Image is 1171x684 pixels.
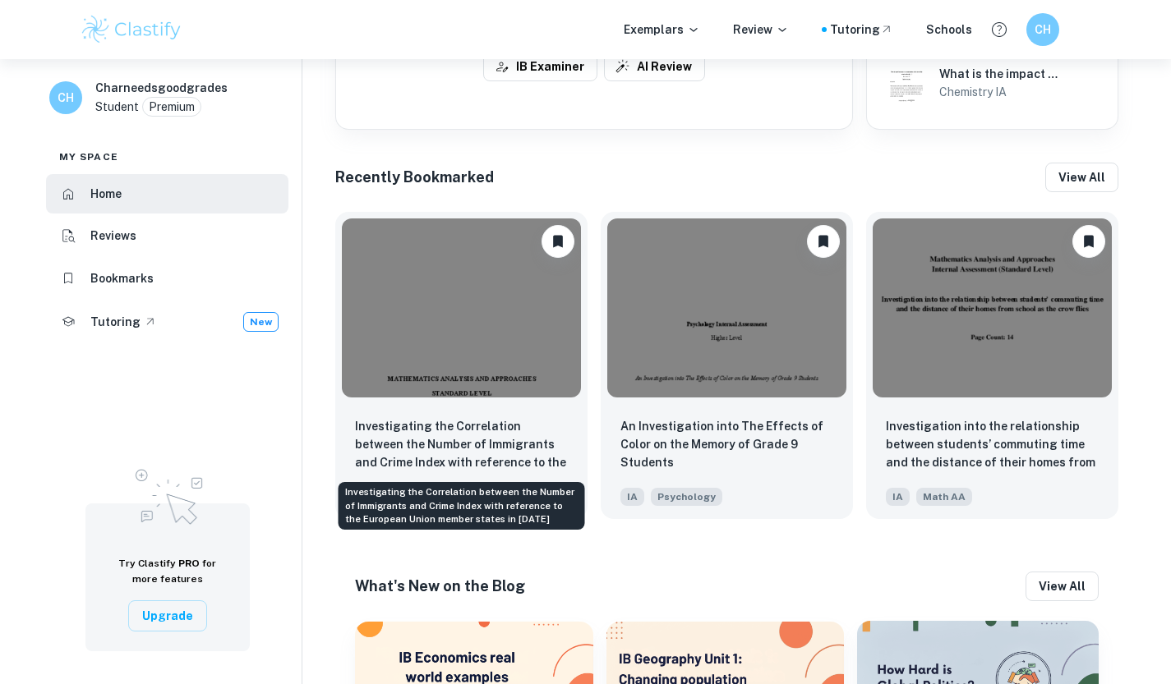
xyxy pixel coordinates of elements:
a: Chemistry IA example thumbnail: What is the impact of increasing reactanWhat is the impact of inc... [880,57,1104,109]
h6: CH [57,89,76,107]
button: Unbookmark [542,225,574,258]
h6: Reviews [90,227,136,245]
span: Math AA [916,488,972,506]
span: PRO [178,558,200,569]
div: Investigating the Correlation between the Number of Immigrants and Crime Index with reference to ... [339,482,585,530]
a: TutoringNew [46,301,288,342]
button: Unbookmark [1072,225,1105,258]
h6: Charneedsgoodgrades [95,79,228,97]
button: Upgrade [128,600,207,631]
button: View all [1026,572,1099,601]
h6: Home [90,185,122,203]
a: UnbookmarkInvestigation into the relationship between students’ commuting time and the distance o... [866,212,1118,519]
span: IA [620,488,644,506]
h6: What's New on the Blog [355,575,525,598]
a: UnbookmarkAn Investigation into The Effects of Color on the Memory of Grade 9 StudentsIAPsychology [601,212,853,519]
p: Investigation into the relationship between students’ commuting time and the distance of their ho... [886,417,1099,473]
span: IA [886,488,910,506]
h6: Tutoring [90,313,141,331]
img: Upgrade to Pro [127,459,209,530]
a: Reviews [46,217,288,256]
p: Investigating the Correlation between the Number of Immigrants and Crime Index with reference to ... [355,417,568,473]
button: IB Examiner [483,52,597,81]
h6: Try Clastify for more features [105,556,230,587]
span: My space [59,149,118,164]
p: Premium [149,98,195,116]
a: Home [46,174,288,213]
p: An Investigation into The Effects of Color on the Memory of Grade 9 Students [620,417,833,471]
img: Psychology IA example thumbnail: An Investigation into The Effects of Col [607,218,846,397]
img: Math AA IA example thumbnail: Investigating the Correlation between th [342,218,581,397]
a: Tutoring [830,21,893,39]
button: CH [1026,13,1059,46]
h6: What is the impact of increasing reactant concentrations (mol dm-3 ) on the rate of light product... [939,65,1062,83]
h6: CH [1033,21,1052,39]
span: Psychology [651,488,722,506]
button: AI Review [604,52,705,81]
h6: Recently Bookmarked [335,166,494,189]
img: Clastify logo [80,13,184,46]
h6: Bookmarks [90,269,154,287]
button: View all [1045,163,1118,192]
img: Math AA IA example thumbnail: Investigation into the relationship betw [873,218,1112,397]
img: Chemistry IA example thumbnail: What is the impact of increasing reactan [887,63,926,103]
button: Help and Feedback [985,16,1013,44]
a: Bookmarks [46,259,288,298]
p: Review [733,21,789,39]
p: Exemplars [624,21,700,39]
span: New [244,314,278,329]
a: UnbookmarkInvestigating the Correlation between the Number of Immigrants and Crime Index with ref... [335,212,588,519]
a: Schools [926,21,972,39]
button: Unbookmark [807,225,840,258]
p: Student [95,98,139,116]
h6: Chemistry IA [939,83,1062,101]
